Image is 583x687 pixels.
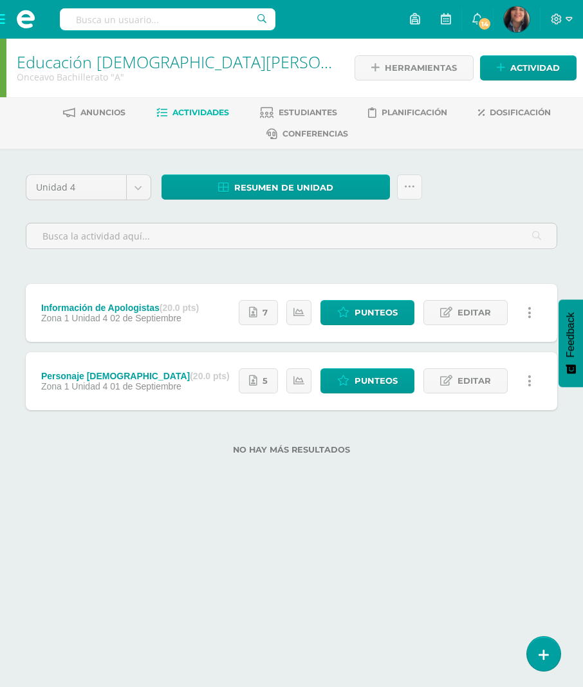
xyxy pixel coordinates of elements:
a: Punteos [320,300,414,325]
a: Actividad [480,55,577,80]
span: Dosificación [490,108,551,117]
a: Anuncios [63,102,125,123]
a: Planificación [368,102,447,123]
span: Actividades [172,108,229,117]
span: Anuncios [80,108,125,117]
a: Educación [DEMOGRAPHIC_DATA][PERSON_NAME] V [17,51,402,73]
span: Punteos [355,369,398,393]
img: 4a670a1482afde15e9519be56e5ae8a2.png [504,6,530,32]
span: 02 de Septiembre [110,313,181,323]
span: Actividad [510,56,560,80]
a: Dosificación [478,102,551,123]
span: Zona 1 Unidad 4 [41,381,108,391]
span: Estudiantes [279,108,337,117]
div: Personaje [DEMOGRAPHIC_DATA] [41,371,230,381]
strong: (20.0 pts) [190,371,229,381]
a: Conferencias [266,124,348,144]
a: Unidad 4 [26,175,151,200]
span: Herramientas [385,56,457,80]
span: 01 de Septiembre [110,381,181,391]
span: Editar [458,301,491,325]
span: Resumen de unidad [234,176,333,200]
a: Herramientas [355,55,474,80]
button: Feedback - Mostrar encuesta [559,299,583,387]
a: Punteos [320,368,414,393]
span: Planificación [382,108,447,117]
a: Actividades [156,102,229,123]
span: Unidad 4 [36,175,116,200]
span: Feedback [565,312,577,357]
a: Resumen de unidad [162,174,390,200]
span: 7 [263,301,268,325]
strong: (20.0 pts) [160,303,199,313]
h1: Educación Cristiana Bach V [17,53,338,71]
span: Zona 1 Unidad 4 [41,313,108,323]
label: No hay más resultados [26,445,557,455]
a: 7 [239,300,278,325]
span: Punteos [355,301,398,325]
span: Conferencias [282,129,348,138]
a: 5 [239,368,278,393]
span: Editar [458,369,491,393]
div: Onceavo Bachillerato 'A' [17,71,338,83]
input: Busca la actividad aquí... [26,223,557,249]
input: Busca un usuario... [60,8,275,30]
a: Estudiantes [260,102,337,123]
span: 14 [477,17,492,31]
span: 5 [263,369,268,393]
div: Información de Apologistas [41,303,199,313]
